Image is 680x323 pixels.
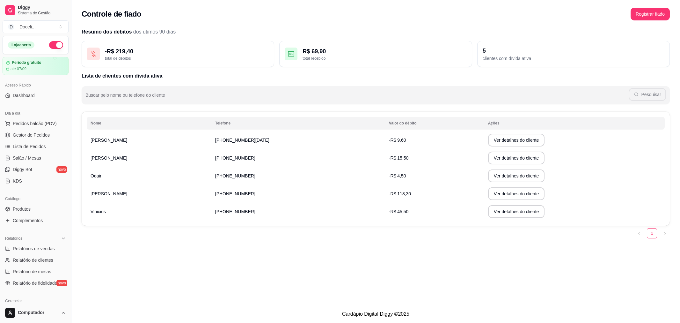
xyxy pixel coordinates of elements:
[19,24,36,30] div: Doceli ...
[13,178,22,184] span: KDS
[488,205,545,218] button: Ver detalhes do cliente
[385,117,484,130] th: Valor do débito
[3,255,69,265] a: Relatório de clientes
[82,9,141,19] h2: Controle de fiado
[663,231,667,235] span: right
[389,191,411,196] span: -R$ 118,30
[18,310,58,316] span: Computador
[211,117,385,130] th: Telefone
[215,155,255,161] span: [PHONE_NUMBER]
[13,206,31,212] span: Produtos
[3,194,69,204] div: Catálogo
[488,187,545,200] button: Ver detalhes do cliente
[303,47,466,56] div: R$ 69,90
[105,47,269,56] div: - R$ 219,40
[82,28,670,36] h2: Resumo dos débitos
[3,176,69,186] a: KDS
[3,90,69,101] a: Dashboard
[105,56,269,61] div: total de débitos
[85,94,629,101] input: Buscar pelo nome ou telefone do cliente
[13,268,51,275] span: Relatório de mesas
[71,305,680,323] footer: Cardápio Digital Diggy © 2025
[647,229,657,238] a: 1
[215,209,255,214] span: [PHONE_NUMBER]
[13,155,41,161] span: Salão / Mesas
[13,245,55,252] span: Relatórios de vendas
[634,228,644,238] button: left
[91,191,127,196] span: [PERSON_NAME]
[483,46,664,55] div: 5
[389,173,406,178] span: -R$ 4,50
[91,155,127,161] span: [PERSON_NAME]
[13,166,32,173] span: Diggy Bot
[3,57,69,75] a: Período gratuitoaté 07/09
[18,11,66,16] span: Sistema de Gestão
[488,152,545,164] button: Ver detalhes do cliente
[389,155,408,161] span: -R$ 15,50
[215,191,255,196] span: [PHONE_NUMBER]
[3,153,69,163] a: Salão / Mesas
[389,138,406,143] span: -R$ 9,60
[3,108,69,118] div: Dia a dia
[3,3,69,18] a: DiggySistema de Gestão
[82,72,670,80] h2: Lista de clientes com dívida ativa
[91,209,106,214] span: Vinicius
[3,118,69,129] button: Pedidos balcão (PDV)
[11,66,26,71] article: até 07/09
[8,24,14,30] span: D
[3,296,69,306] div: Gerenciar
[389,209,408,214] span: -R$ 45,50
[12,60,41,65] article: Período gratuito
[13,257,53,263] span: Relatório de clientes
[660,228,670,238] button: right
[3,204,69,214] a: Produtos
[3,244,69,254] a: Relatórios de vendas
[634,228,644,238] li: Previous Page
[3,278,69,288] a: Relatório de fidelidadenovo
[488,169,545,182] button: Ver detalhes do cliente
[3,141,69,152] a: Lista de Pedidos
[13,143,46,150] span: Lista de Pedidos
[18,5,66,11] span: Diggy
[13,280,57,286] span: Relatório de fidelidade
[637,231,641,235] span: left
[3,20,69,33] button: Select a team
[488,134,545,146] button: Ver detalhes do cliente
[483,55,664,62] div: clientes com dívida ativa
[3,130,69,140] a: Gestor de Pedidos
[13,120,57,127] span: Pedidos balcão (PDV)
[3,305,69,320] button: Computador
[484,117,665,130] th: Ações
[660,228,670,238] li: Next Page
[13,132,50,138] span: Gestor de Pedidos
[13,92,35,99] span: Dashboard
[49,41,63,49] button: Alterar Status
[303,56,466,61] div: total recebido
[215,173,255,178] span: [PHONE_NUMBER]
[87,117,211,130] th: Nome
[13,217,43,224] span: Complementos
[91,138,127,143] span: [PERSON_NAME]
[8,41,34,49] div: Loja aberta
[3,164,69,175] a: Diggy Botnovo
[3,215,69,226] a: Complementos
[91,173,101,178] span: Odair
[133,29,176,34] span: dos útimos 90 dias
[3,80,69,90] div: Acesso Rápido
[5,236,22,241] span: Relatórios
[215,138,269,143] span: [PHONE_NUMBER][DATE]
[3,267,69,277] a: Relatório de mesas
[631,8,670,20] button: Registrar fiado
